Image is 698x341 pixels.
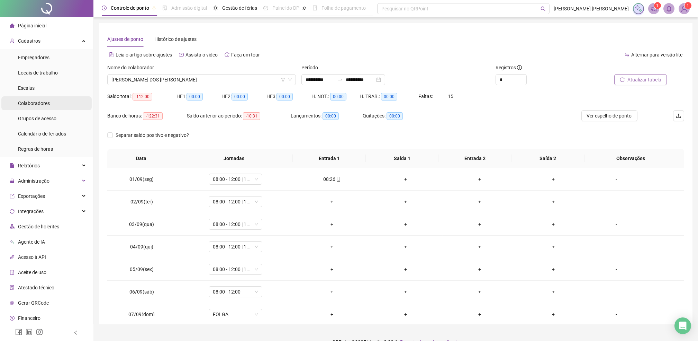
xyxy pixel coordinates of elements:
div: + [522,288,584,296]
span: Observações [590,155,672,162]
th: Data [107,149,175,168]
span: Registros [496,64,522,71]
span: reload [620,77,625,82]
span: upload [676,113,681,119]
button: Atualizar tabela [614,74,667,85]
div: - [596,175,637,183]
span: audit [10,270,15,275]
div: + [374,198,437,206]
span: api [10,255,15,260]
span: Admissão digital [171,5,207,11]
span: Integrações [18,209,44,214]
span: info-circle [517,65,522,70]
span: LUCIANO DOS SANTOS SENA [111,75,292,85]
div: - [596,288,637,296]
img: sparkle-icon.fc2bf0ac1784a2077858766a79e2daf3.svg [635,5,642,12]
span: 15 [448,94,453,99]
span: 00:00 [323,112,339,120]
span: export [10,194,15,199]
span: Calendário de feriados [18,131,66,137]
span: 00:00 [330,93,346,100]
span: 00:00 [187,93,203,100]
div: + [522,311,584,318]
span: 1 [687,3,689,8]
span: notification [651,6,657,12]
div: + [300,311,363,318]
span: Controle de ponto [111,5,149,11]
div: Quitações: [363,112,432,120]
div: + [448,175,511,183]
div: + [448,288,511,296]
div: + [448,265,511,273]
span: Gestão de holerites [18,224,59,229]
div: + [522,265,584,273]
span: Colaboradores [18,100,50,106]
div: H. TRAB.: [360,93,418,100]
span: Faça um tour [231,52,260,58]
div: + [522,220,584,228]
span: Atestado técnico [18,285,54,290]
span: [PERSON_NAME] [PERSON_NAME] [554,5,629,12]
span: Grupos de acesso [18,116,56,121]
span: solution [10,285,15,290]
th: Entrada 1 [293,149,366,168]
span: search [541,6,546,11]
span: Exportações [18,193,45,199]
th: Saída 1 [366,149,439,168]
span: mobile [335,177,341,182]
div: Saldo anterior ao período: [187,112,291,120]
span: Leia o artigo sobre ajustes [116,52,172,58]
div: + [374,311,437,318]
div: + [374,288,437,296]
span: Acesso à API [18,254,46,260]
span: 00:00 [387,112,403,120]
div: - [596,198,637,206]
span: Assista o vídeo [185,52,218,58]
span: Faltas: [418,94,434,99]
span: qrcode [10,300,15,305]
div: + [448,198,511,206]
span: apartment [10,224,15,229]
div: + [374,265,437,273]
div: HE 1: [176,93,221,100]
span: Gestão de férias [222,5,257,11]
span: user-add [10,38,15,43]
div: Banco de horas: [107,112,187,120]
span: -112:00 [133,93,152,100]
span: to [337,77,343,82]
span: 08:00 - 12:00 | 13:00 - 17:00 [213,219,258,229]
span: pushpin [152,6,156,10]
span: Aceite de uso [18,270,46,275]
span: 1 [656,3,659,8]
div: - [596,265,637,273]
span: -122:31 [143,112,163,120]
span: 07/09(dom) [128,312,155,317]
div: + [374,175,437,183]
sup: 1 [654,2,661,9]
div: + [374,243,437,251]
span: youtube [179,52,184,57]
div: Open Intercom Messenger [674,317,691,334]
span: 08:00 - 12:00 [213,287,258,297]
span: Escalas [18,85,35,91]
span: 08:00 - 12:00 | 13:00 - 17:00 [213,242,258,252]
span: file [10,163,15,168]
th: Jornadas [175,149,292,168]
span: dashboard [263,6,268,10]
div: - [596,220,637,228]
span: Ajustes de ponto [107,36,143,42]
span: bell [666,6,672,12]
span: 00:00 [232,93,248,100]
span: facebook [15,329,22,335]
button: Ver espelho de ponto [581,110,637,121]
label: Nome do colaborador [107,64,158,71]
span: Folha de pagamento [321,5,366,11]
div: + [300,265,363,273]
span: Regras de horas [18,146,53,152]
span: Ver espelho de ponto [587,112,632,120]
span: file-done [162,6,167,10]
span: 05/09(sex) [130,266,154,272]
span: -10:31 [243,112,260,120]
span: linkedin [26,329,33,335]
span: Relatórios [18,163,40,168]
